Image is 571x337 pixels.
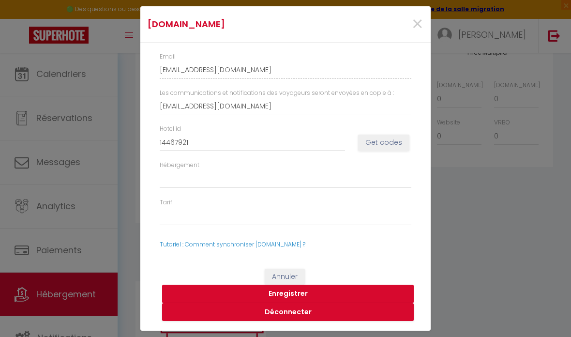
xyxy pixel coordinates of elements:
button: Ouvrir le widget de chat LiveChat [8,4,37,33]
button: Déconnecter [162,303,414,322]
label: Hotel id [160,124,181,134]
button: Annuler [265,269,305,285]
button: Close [411,14,423,35]
a: Tutoriel : Comment synchroniser [DOMAIN_NAME] ? [160,240,305,248]
button: Enregistrer [162,285,414,303]
span: × [411,10,423,39]
label: Les communications et notifications des voyageurs seront envoyées en copie à : [160,89,394,98]
label: Email [160,52,176,61]
button: Get codes [358,135,409,151]
label: Tarif [160,198,172,207]
h4: [DOMAIN_NAME] [148,17,327,31]
label: Hébergement [160,161,199,170]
